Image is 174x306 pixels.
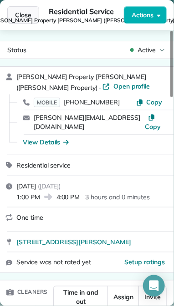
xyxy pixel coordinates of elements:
p: 3 hours and 0 minutes [85,192,150,202]
span: Copy [145,123,161,131]
button: View Details [23,138,69,147]
span: · [97,84,102,91]
button: Copy [144,113,162,131]
span: 1:00 PM [16,192,40,202]
button: Close [7,6,39,24]
span: [DATE] [16,182,36,190]
span: Cleaners [17,288,48,301]
a: [PERSON_NAME][EMAIL_ADDRESS][DOMAIN_NAME] [34,114,140,131]
button: Copy [136,98,162,107]
a: [STREET_ADDRESS][PERSON_NAME] [16,237,169,247]
div: Open Intercom Messenger [143,275,165,297]
span: Active [138,45,156,54]
a: MOBILE[PHONE_NUMBER] [34,98,120,107]
span: ( [DATE] ) [38,182,61,190]
a: Open profile [102,82,150,91]
span: Residential service [16,161,71,169]
span: Assign [113,293,133,302]
span: [PHONE_NUMBER] [64,98,120,106]
span: Copy [146,98,162,106]
span: [PERSON_NAME] Property [PERSON_NAME] ([PERSON_NAME] Property) [16,73,147,92]
span: MOBILE [34,98,60,107]
span: [STREET_ADDRESS][PERSON_NAME] [16,237,131,247]
span: Invite [144,293,161,302]
button: Setup ratings [125,258,165,267]
span: Actions [132,10,154,20]
span: 4:00 PM [56,192,80,202]
span: One time [16,213,43,222]
span: Close [15,10,31,20]
span: Service was not rated yet [16,258,91,267]
span: Status [7,46,26,54]
span: Residential Service [49,6,114,17]
span: Open profile [113,82,150,91]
